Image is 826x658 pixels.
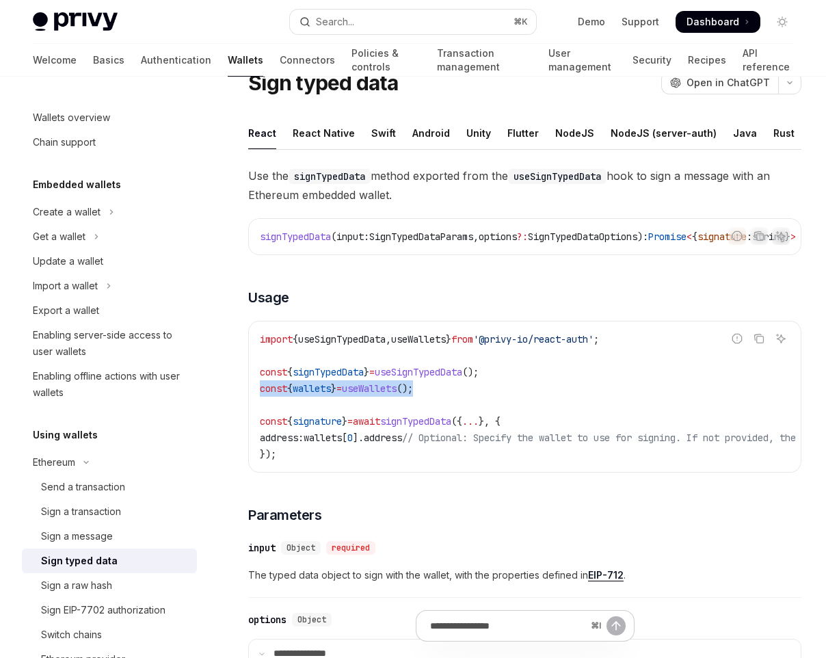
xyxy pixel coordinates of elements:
button: Open search [290,10,536,34]
span: > [790,231,796,243]
button: Toggle Get a wallet section [22,224,197,249]
span: (); [462,366,479,378]
span: signTypedData [380,415,451,427]
span: { [692,231,697,243]
a: Demo [578,15,605,29]
span: , [386,333,391,345]
a: Basics [93,44,124,77]
div: Search... [316,14,354,30]
span: ?: [517,231,528,243]
span: } [364,366,369,378]
span: useSignTypedData [298,333,386,345]
span: { [287,415,293,427]
a: Enabling server-side access to user wallets [22,323,197,364]
span: wallets [304,432,342,444]
span: Dashboard [687,15,739,29]
a: API reference [743,44,793,77]
span: ⌘ K [514,16,528,27]
span: < [687,231,692,243]
a: Enabling offline actions with user wallets [22,364,197,405]
a: Security [632,44,671,77]
div: Android [412,117,450,149]
div: Send a transaction [41,479,125,495]
span: (); [397,382,413,395]
div: Get a wallet [33,228,85,245]
button: Toggle Import a wallet section [22,274,197,298]
div: NodeJS (server-auth) [611,117,717,149]
div: Switch chains [41,627,102,643]
span: ... [462,415,479,427]
span: signature [293,415,342,427]
a: Chain support [22,130,197,155]
a: Sign a raw hash [22,573,197,598]
button: Open in ChatGPT [661,71,778,94]
div: Unity [466,117,491,149]
span: ]. [353,432,364,444]
span: string [752,231,785,243]
span: from [451,333,473,345]
a: Authentication [141,44,211,77]
a: Welcome [33,44,77,77]
span: const [260,366,287,378]
div: Enabling server-side access to user wallets [33,327,189,360]
div: Import a wallet [33,278,98,294]
span: ( [331,231,336,243]
div: Sign a message [41,528,113,544]
span: , [473,231,479,243]
span: useWallets [342,382,397,395]
span: useWallets [391,333,446,345]
a: Update a wallet [22,249,197,274]
div: Update a wallet [33,253,103,269]
h5: Embedded wallets [33,176,121,193]
div: Chain support [33,134,96,150]
span: { [287,366,293,378]
a: Transaction management [437,44,532,77]
div: Rust [773,117,795,149]
a: Sign a transaction [22,499,197,524]
span: } [331,382,336,395]
span: } [446,333,451,345]
div: Export a wallet [33,302,99,319]
div: Flutter [507,117,539,149]
button: Toggle dark mode [771,11,793,33]
code: signTypedData [289,169,371,184]
span: '@privy-io/react-auth' [473,333,594,345]
span: : [364,231,369,243]
button: Copy the contents from the code block [750,227,768,245]
a: Sign EIP-7702 authorization [22,598,197,622]
a: Wallets overview [22,105,197,130]
div: Enabling offline actions with user wallets [33,368,189,401]
a: Export a wallet [22,298,197,323]
div: Swift [371,117,396,149]
span: useSignTypedData [375,366,462,378]
span: { [293,333,298,345]
span: SignTypedDataOptions [528,231,637,243]
div: Sign typed data [41,553,118,569]
span: : [747,231,752,243]
a: Recipes [688,44,726,77]
span: = [369,366,375,378]
div: Ethereum [33,454,75,471]
a: Dashboard [676,11,760,33]
a: Support [622,15,659,29]
span: const [260,382,287,395]
h1: Sign typed data [248,70,398,95]
span: }); [260,448,276,460]
span: Use the method exported from the hook to sign a message with an Ethereum embedded wallet. [248,166,801,205]
a: Switch chains [22,622,197,647]
span: 0 [347,432,353,444]
span: = [347,415,353,427]
span: await [353,415,380,427]
img: light logo [33,12,118,31]
a: EIP-712 [588,569,624,581]
button: Ask AI [772,330,790,347]
span: = [336,382,342,395]
span: input [336,231,364,243]
div: React Native [293,117,355,149]
span: ): [637,231,648,243]
span: } [342,415,347,427]
button: Copy the contents from the code block [750,330,768,347]
a: Send a transaction [22,475,197,499]
button: Report incorrect code [728,227,746,245]
button: Send message [607,616,626,635]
